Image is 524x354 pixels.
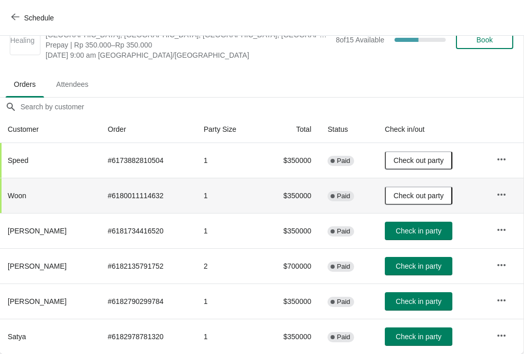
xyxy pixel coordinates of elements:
span: Check out party [394,192,444,200]
td: # 6182790299784 [100,284,195,319]
span: Paid [337,298,350,306]
td: 1 [195,143,260,178]
span: Speed [8,156,28,164]
td: # 6182978781320 [100,319,195,354]
td: # 6182135791752 [100,248,195,284]
span: Check in party [396,333,441,341]
button: Check in party [385,327,452,346]
span: [DATE] 9:00 am [GEOGRAPHIC_DATA]/[GEOGRAPHIC_DATA] [46,50,331,60]
span: Paid [337,192,350,200]
td: 1 [195,319,260,354]
td: # 6180011114632 [100,178,195,213]
span: Check in party [396,297,441,305]
span: Woon [8,192,26,200]
span: Book [476,36,493,44]
td: 2 [195,248,260,284]
span: Paid [337,263,350,271]
td: $350000 [260,319,319,354]
td: 1 [195,284,260,319]
button: Check out party [385,186,452,205]
span: Prepay | Rp 350.000–Rp 350.000 [46,40,331,50]
span: Orders [6,75,44,93]
td: $350000 [260,178,319,213]
th: Check in/out [377,116,488,143]
span: Attendees [48,75,97,93]
th: Total [260,116,319,143]
span: [PERSON_NAME] [8,297,67,305]
span: Schedule [24,14,54,22]
th: Party Size [195,116,260,143]
span: [PERSON_NAME] [8,262,67,270]
td: $700000 [260,248,319,284]
img: Sound Healing [10,25,40,55]
td: # 6173882810504 [100,143,195,178]
input: Search by customer [20,98,523,116]
span: Check in party [396,262,441,270]
span: Paid [337,333,350,341]
td: $350000 [260,143,319,178]
td: $350000 [260,213,319,248]
span: Check out party [394,156,444,164]
span: Paid [337,227,350,235]
td: 1 [195,178,260,213]
span: 8 of 15 Available [336,36,384,44]
span: Check in party [396,227,441,235]
th: Status [319,116,377,143]
span: Satya [8,333,26,341]
button: Book [456,31,513,49]
button: Check out party [385,151,452,170]
button: Schedule [5,9,62,27]
span: Paid [337,157,350,165]
th: Order [100,116,195,143]
td: 1 [195,213,260,248]
td: $350000 [260,284,319,319]
td: # 6181734416520 [100,213,195,248]
button: Check in party [385,292,452,311]
button: Check in party [385,257,452,275]
span: [PERSON_NAME] [8,227,67,235]
button: Check in party [385,222,452,240]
